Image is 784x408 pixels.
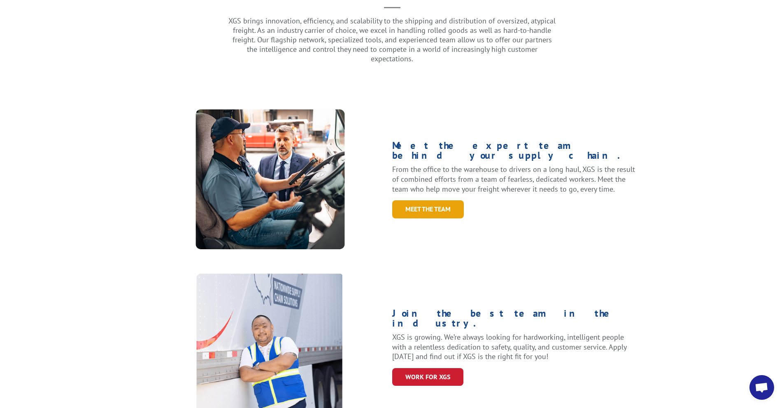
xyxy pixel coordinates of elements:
[392,165,636,194] p: From the office to the warehouse to drivers on a long haul, XGS is the result of combined efforts...
[228,16,557,63] p: XGS brings innovation, efficiency, and scalability to the shipping and distribution of oversized,...
[392,368,463,386] a: WORK for xgs
[392,141,636,165] h1: Meet the expert team behind your supply chain.
[392,200,464,218] a: Meet the Team
[392,332,636,362] p: XGS is growing. We’re always looking for hardworking, intelligent people with a relentless dedica...
[392,308,636,332] h1: Join the best team in the industry.
[749,375,774,400] div: Open chat
[195,109,345,250] img: XpressGlobal_MeettheTeam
